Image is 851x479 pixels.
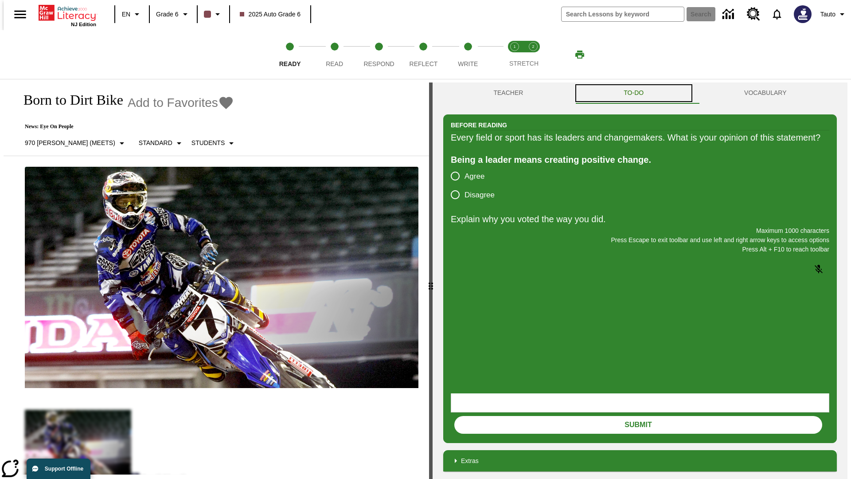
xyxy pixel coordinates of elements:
[465,189,495,201] span: Disagree
[139,138,172,148] p: Standard
[451,245,829,254] p: Press Alt + F10 to reach toolbar
[461,456,479,466] p: Extras
[25,167,418,389] img: Motocross racer James Stewart flies through the air on his dirt bike.
[279,60,301,67] span: Ready
[21,135,131,151] button: Select Lexile, 970 Lexile (Meets)
[188,135,240,151] button: Select Student
[135,135,188,151] button: Scaffolds, Standard
[502,30,527,79] button: Stretch Read step 1 of 2
[152,6,194,22] button: Grade: Grade 6, Select a grade
[240,10,301,19] span: 2025 Auto Grade 6
[562,7,684,21] input: search field
[789,3,817,26] button: Select a new avatar
[451,236,829,245] p: Press Escape to exit toolbar and use left and right arrow keys to access options
[363,60,394,67] span: Respond
[451,120,507,130] h2: Before Reading
[39,3,96,27] div: Home
[694,82,837,104] button: VOCABULARY
[820,10,835,19] span: Tauto
[122,10,130,19] span: EN
[451,153,829,167] div: Being a leader means creating positive change.
[326,60,343,67] span: Read
[513,44,515,49] text: 1
[429,82,433,479] div: Press Enter or Spacebar and then press right and left arrow keys to move the slider
[398,30,449,79] button: Reflect step 4 of 5
[443,82,837,104] div: Instructional Panel Tabs
[45,466,83,472] span: Support Offline
[817,6,851,22] button: Profile/Settings
[451,167,502,204] div: poll
[742,2,765,26] a: Resource Center, Will open in new tab
[532,44,534,49] text: 2
[443,82,574,104] button: Teacher
[353,30,405,79] button: Respond step 3 of 5
[509,60,539,67] span: STRETCH
[465,171,484,182] span: Agree
[128,95,234,110] button: Add to Favorites - Born to Dirt Bike
[7,1,33,27] button: Open side menu
[200,6,226,22] button: Class color is dark brown. Change class color
[454,416,822,434] button: Submit
[14,123,240,130] p: News: Eye On People
[71,22,96,27] span: NJ Edition
[442,30,494,79] button: Write step 5 of 5
[308,30,360,79] button: Read step 2 of 5
[27,459,90,479] button: Support Offline
[14,92,123,108] h1: Born to Dirt Bike
[4,82,429,475] div: reading
[25,138,115,148] p: 970 [PERSON_NAME] (Meets)
[156,10,179,19] span: Grade 6
[451,212,829,226] p: Explain why you voted the way you did.
[574,82,694,104] button: TO-DO
[717,2,742,27] a: Data Center
[410,60,438,67] span: Reflect
[118,6,146,22] button: Language: EN, Select a language
[765,3,789,26] a: Notifications
[128,96,218,110] span: Add to Favorites
[443,450,837,471] div: Extras
[264,30,316,79] button: Ready step 1 of 5
[566,47,594,63] button: Print
[4,7,129,15] body: Explain why you voted the way you did. Maximum 1000 characters Press Alt + F10 to reach toolbar P...
[808,259,829,280] button: Click to activate and allow voice recognition
[458,60,478,67] span: Write
[451,130,829,145] div: Every field or sport has its leaders and changemakers. What is your opinion of this statement?
[451,226,829,236] p: Maximum 1000 characters
[794,5,812,23] img: Avatar
[433,82,847,479] div: activity
[520,30,546,79] button: Stretch Respond step 2 of 2
[191,138,225,148] p: Students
